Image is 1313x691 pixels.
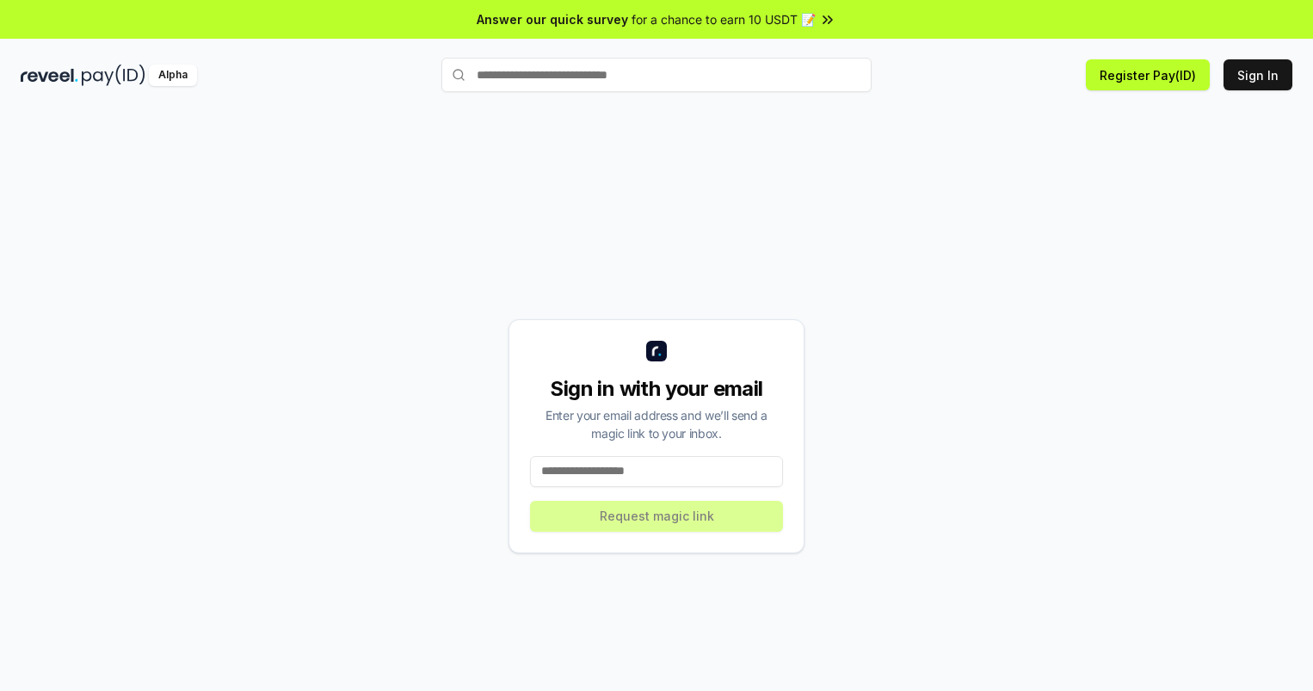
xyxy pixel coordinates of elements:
img: reveel_dark [21,65,78,86]
span: for a chance to earn 10 USDT 📝 [632,10,816,28]
div: Enter your email address and we’ll send a magic link to your inbox. [530,406,783,442]
button: Register Pay(ID) [1086,59,1210,90]
button: Sign In [1224,59,1292,90]
span: Answer our quick survey [477,10,628,28]
img: logo_small [646,341,667,361]
img: pay_id [82,65,145,86]
div: Alpha [149,65,197,86]
div: Sign in with your email [530,375,783,403]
